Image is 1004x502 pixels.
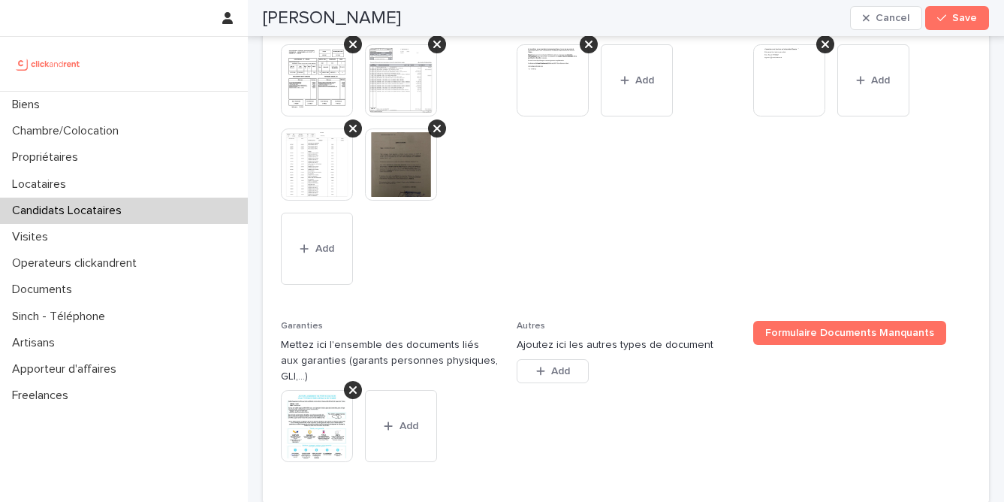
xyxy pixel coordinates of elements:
[281,337,499,384] p: Mettez ici l'ensemble des documents liés aux garanties (garants personnes physiques, GLI,...)
[517,322,545,331] span: Autres
[6,230,60,244] p: Visites
[6,389,80,403] p: Freelances
[635,75,654,86] span: Add
[263,8,401,29] h2: [PERSON_NAME]
[876,13,909,23] span: Cancel
[850,6,922,30] button: Cancel
[365,390,437,462] button: Add
[925,6,989,30] button: Save
[871,75,890,86] span: Add
[753,321,946,345] a: Formulaire Documents Manquants
[399,421,418,431] span: Add
[601,44,673,116] button: Add
[6,177,78,192] p: Locataires
[281,213,353,285] button: Add
[6,256,149,271] p: Operateurs clickandrent
[6,124,131,138] p: Chambre/Colocation
[6,150,90,165] p: Propriétaires
[6,204,134,218] p: Candidats Locataires
[281,322,323,331] span: Garanties
[6,98,52,112] p: Biens
[517,359,589,383] button: Add
[6,336,67,350] p: Artisans
[837,44,909,116] button: Add
[6,283,84,297] p: Documents
[6,362,128,376] p: Apporteur d'affaires
[517,337,734,353] p: Ajoutez ici les autres types de document
[12,49,85,79] img: UCB0brd3T0yccxBKYDjQ
[6,310,117,324] p: Sinch - Téléphone
[765,328,934,338] span: Formulaire Documents Manquants
[551,366,570,376] span: Add
[315,243,334,254] span: Add
[952,13,977,23] span: Save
